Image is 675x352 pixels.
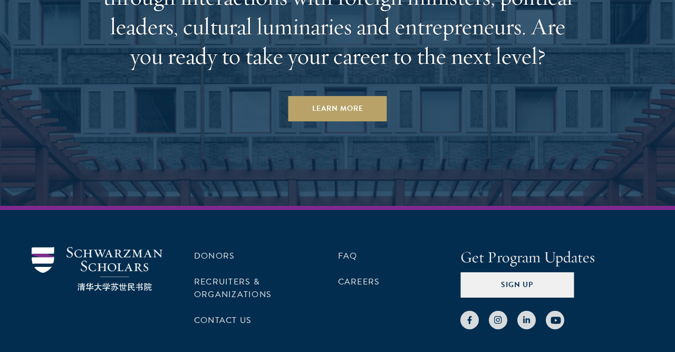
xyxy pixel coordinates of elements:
[288,96,387,121] a: Learn More
[460,247,643,268] h4: Get Program Updates
[32,247,162,291] img: Schwarzman Scholars
[338,275,380,288] a: Careers
[338,250,358,262] a: FAQ
[460,272,574,298] button: Sign Up
[194,250,235,262] a: Donors
[194,275,272,301] a: Recruiters & Organizations
[194,314,252,327] a: Contact Us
